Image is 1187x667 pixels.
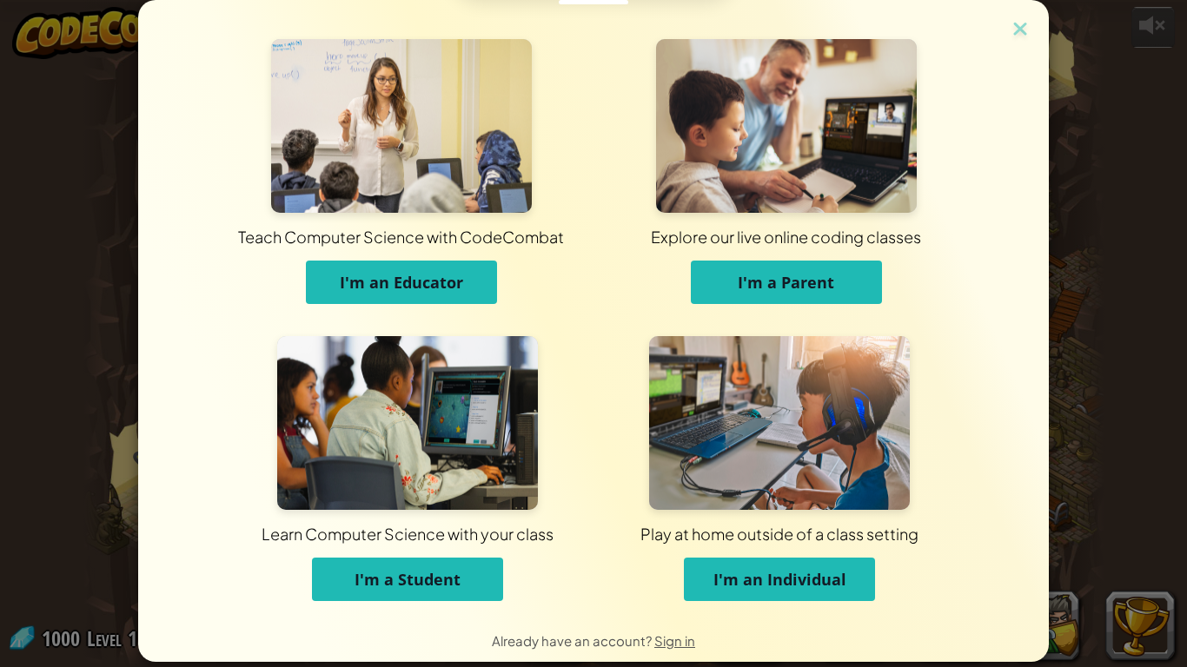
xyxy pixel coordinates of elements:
span: I'm a Parent [738,272,834,293]
span: I'm a Student [355,569,461,590]
img: close icon [1009,17,1031,43]
button: I'm an Individual [684,558,875,601]
a: Sign in [654,632,695,649]
span: I'm an Educator [340,272,463,293]
button: I'm an Educator [306,261,497,304]
img: For Parents [656,39,917,213]
button: I'm a Student [312,558,503,601]
img: For Students [277,336,538,510]
span: I'm an Individual [713,569,846,590]
img: For Individuals [649,336,910,510]
span: Already have an account? [492,632,654,649]
img: For Educators [271,39,532,213]
button: I'm a Parent [691,261,882,304]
